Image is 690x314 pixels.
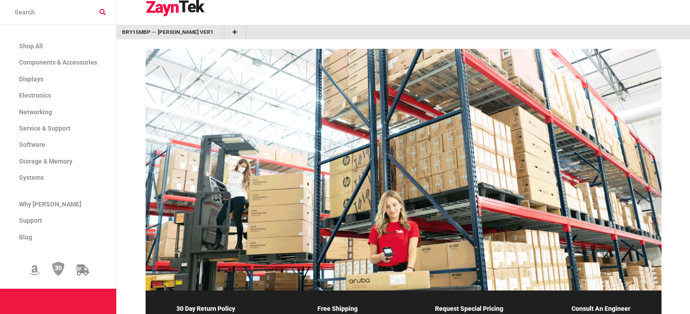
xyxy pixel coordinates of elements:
[19,108,52,116] span: Networking
[19,92,51,99] span: Electronics
[19,42,43,50] span: Shop All
[19,201,81,208] span: Why [PERSON_NAME]
[52,261,65,277] img: 30 Day Return Policy
[213,28,218,37] a: Remove Bookmark
[19,158,72,165] span: Storage & Memory
[19,125,71,132] span: Service & Support
[122,28,213,37] a: go to /product/bry15mbp-brydge-vertical-dock-docking-station-notebook-stand-2-x-thunderbolt-for-a...
[19,75,43,83] span: Displays
[19,217,42,224] span: Support
[19,174,44,181] span: Systems
[19,59,97,66] span: Components & Accessories
[19,141,45,148] span: Software
[19,234,32,241] span: Blog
